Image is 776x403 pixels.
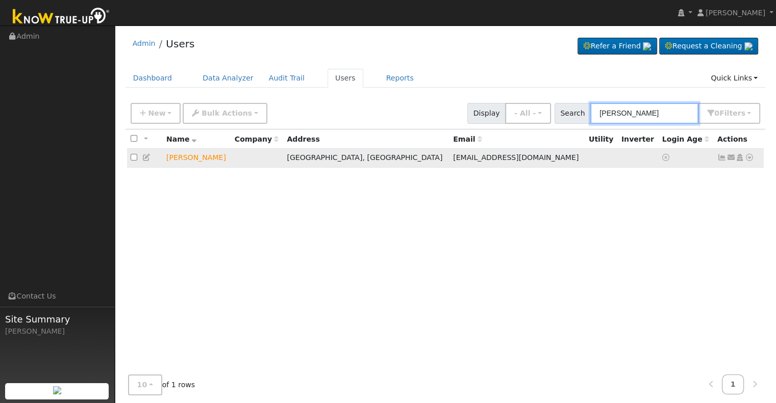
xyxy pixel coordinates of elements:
a: Users [166,38,194,50]
span: Bulk Actions [202,109,252,117]
span: of 1 rows [128,374,195,395]
a: Edit User [142,153,152,162]
span: s [741,109,745,117]
span: Email [453,135,482,143]
a: shinkawa@comcast.net [727,152,736,163]
img: retrieve [643,42,651,50]
a: Audit Trail [261,69,312,88]
span: New [148,109,165,117]
input: Search [590,103,698,124]
a: Admin [133,39,156,47]
span: Company name [235,135,279,143]
div: Actions [717,134,760,145]
a: Data Analyzer [195,69,261,88]
span: [PERSON_NAME] [706,9,765,17]
button: - All - [505,103,551,124]
div: Address [287,134,446,145]
span: 10 [137,381,147,389]
button: 0Filters [698,103,760,124]
a: Users [328,69,363,88]
a: Reports [379,69,421,88]
div: Inverter [621,134,655,145]
span: Site Summary [5,312,109,326]
a: No login access [662,153,671,162]
a: Not connected [717,153,727,162]
span: Days since last login [662,135,709,143]
img: retrieve [53,386,61,394]
button: Bulk Actions [183,103,267,124]
a: Login As [735,153,744,162]
span: Name [166,135,196,143]
div: Utility [589,134,614,145]
img: retrieve [744,42,753,50]
button: 10 [128,374,162,395]
td: [GEOGRAPHIC_DATA], [GEOGRAPHIC_DATA] [283,149,449,168]
span: Search [555,103,591,124]
div: [PERSON_NAME] [5,326,109,337]
a: Refer a Friend [578,38,657,55]
a: Quick Links [703,69,765,88]
a: 1 [722,374,744,394]
td: Lead [163,149,231,168]
a: Request a Cleaning [659,38,758,55]
button: New [131,103,181,124]
span: [EMAIL_ADDRESS][DOMAIN_NAME] [453,153,579,162]
img: Know True-Up [8,6,115,29]
a: Dashboard [126,69,180,88]
span: Filter [719,109,745,117]
a: Other actions [745,152,754,163]
span: Display [467,103,506,124]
